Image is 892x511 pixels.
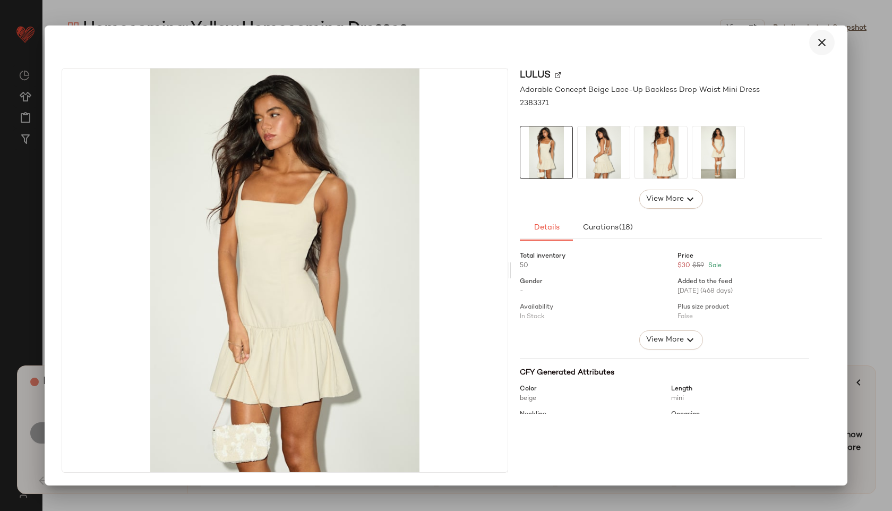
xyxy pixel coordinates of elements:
button: View More [639,190,702,209]
span: (18) [619,224,633,232]
div: CFY Generated Attributes [520,367,809,378]
img: 2383371_2_03_back_Retakes_2025-06-10.jpg [635,126,687,178]
button: View More [639,330,702,350]
span: Curations [582,224,633,232]
span: View More [645,193,683,206]
img: 2383371_2_05_fullbody_Retakes_2025-06-10.jpg [692,126,744,178]
span: Adorable Concept Beige Lace-Up Backless Drop Waist Mini Dress [520,84,760,96]
span: Details [533,224,559,232]
img: 2383371_2_01_hero_Retakes_2025-06-10.jpg [62,69,508,472]
img: 2383371_2_01_hero_Retakes_2025-06-10.jpg [520,126,572,178]
span: View More [645,334,683,346]
img: 2383371_2_02_front_Retakes_2025-06-10.jpg [578,126,630,178]
span: Lulus [520,68,551,82]
img: svg%3e [555,72,561,79]
span: 2383371 [520,98,549,109]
